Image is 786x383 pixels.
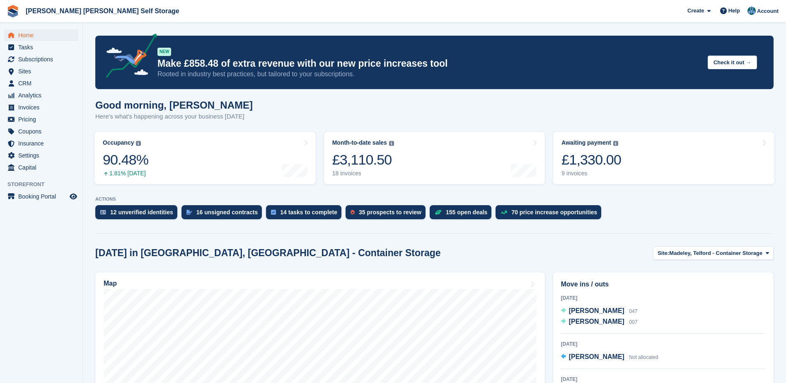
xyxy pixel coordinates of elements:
[569,353,624,360] span: [PERSON_NAME]
[18,78,68,89] span: CRM
[561,279,766,289] h2: Move ins / outs
[4,78,78,89] a: menu
[324,132,545,184] a: Month-to-date sales £3,110.50 18 invoices
[4,126,78,137] a: menu
[389,141,394,146] img: icon-info-grey-7440780725fd019a000dd9b08b2336e03edf1995a4989e88bcd33f0948082b44.svg
[501,211,507,214] img: price_increase_opportunities-93ffe204e8149a01c8c9dc8f82e8f89637d9d84a8eef4429ea346261dce0b2c0.svg
[561,306,638,317] a: [PERSON_NAME] 047
[7,180,82,189] span: Storefront
[103,170,148,177] div: 1.81% [DATE]
[346,205,430,223] a: 35 prospects to review
[553,132,774,184] a: Awaiting payment £1,330.00 9 invoices
[629,308,637,314] span: 047
[18,41,68,53] span: Tasks
[669,249,762,257] span: Madeley, Telford - Container Storage
[629,354,658,360] span: Not allocated
[103,151,148,168] div: 90.48%
[103,139,134,146] div: Occupancy
[569,318,624,325] span: [PERSON_NAME]
[446,209,487,216] div: 155 open deals
[95,247,441,259] h2: [DATE] in [GEOGRAPHIC_DATA], [GEOGRAPHIC_DATA] - Container Storage
[4,150,78,161] a: menu
[561,294,766,302] div: [DATE]
[100,210,106,215] img: verify_identity-adf6edd0f0f0b5bbfe63781bf79b02c33cf7c696d77639b501bdc392416b5a36.svg
[351,210,355,215] img: prospect-51fa495bee0391a8d652442698ab0144808aea92771e9ea1ae160a38d050c398.svg
[104,280,117,287] h2: Map
[561,139,611,146] div: Awaiting payment
[511,209,597,216] div: 70 price increase opportunities
[687,7,704,15] span: Create
[94,132,316,184] a: Occupancy 90.48% 1.81% [DATE]
[653,246,774,260] button: Site: Madeley, Telford - Container Storage
[4,102,78,113] a: menu
[157,48,171,56] div: NEW
[181,205,266,223] a: 16 unsigned contracts
[136,141,141,146] img: icon-info-grey-7440780725fd019a000dd9b08b2336e03edf1995a4989e88bcd33f0948082b44.svg
[332,151,394,168] div: £3,110.50
[561,340,766,348] div: [DATE]
[18,29,68,41] span: Home
[561,317,638,327] a: [PERSON_NAME] 007
[68,191,78,201] a: Preview store
[99,34,157,81] img: price-adjustments-announcement-icon-8257ccfd72463d97f412b2fc003d46551f7dbcb40ab6d574587a9cd5c0d94...
[4,191,78,202] a: menu
[22,4,183,18] a: [PERSON_NAME] [PERSON_NAME] Self Storage
[359,209,421,216] div: 35 prospects to review
[7,5,19,17] img: stora-icon-8386f47178a22dfd0bd8f6a31ec36ba5ce8667c1dd55bd0f319d3a0aa187defe.svg
[629,319,637,325] span: 007
[4,41,78,53] a: menu
[4,65,78,77] a: menu
[280,209,337,216] div: 14 tasks to complete
[561,151,621,168] div: £1,330.00
[18,65,68,77] span: Sites
[747,7,756,15] img: Jake Timmins
[4,114,78,125] a: menu
[430,205,496,223] a: 155 open deals
[4,162,78,173] a: menu
[18,150,68,161] span: Settings
[4,53,78,65] a: menu
[110,209,173,216] div: 12 unverified identities
[4,29,78,41] a: menu
[95,99,253,111] h1: Good morning, [PERSON_NAME]
[271,210,276,215] img: task-75834270c22a3079a89374b754ae025e5fb1db73e45f91037f5363f120a921f8.svg
[18,138,68,149] span: Insurance
[18,102,68,113] span: Invoices
[18,53,68,65] span: Subscriptions
[266,205,346,223] a: 14 tasks to complete
[435,209,442,215] img: deal-1b604bf984904fb50ccaf53a9ad4b4a5d6e5aea283cecdc64d6e3604feb123c2.svg
[561,376,766,383] div: [DATE]
[196,209,258,216] div: 16 unsigned contracts
[561,170,621,177] div: 9 invoices
[332,139,387,146] div: Month-to-date sales
[728,7,740,15] span: Help
[613,141,618,146] img: icon-info-grey-7440780725fd019a000dd9b08b2336e03edf1995a4989e88bcd33f0948082b44.svg
[658,249,669,257] span: Site:
[95,196,774,202] p: ACTIONS
[708,56,757,69] button: Check it out →
[18,126,68,137] span: Coupons
[4,138,78,149] a: menu
[561,352,658,363] a: [PERSON_NAME] Not allocated
[18,114,68,125] span: Pricing
[757,7,779,15] span: Account
[95,205,181,223] a: 12 unverified identities
[157,70,701,79] p: Rooted in industry best practices, but tailored to your subscriptions.
[18,191,68,202] span: Booking Portal
[332,170,394,177] div: 18 invoices
[18,162,68,173] span: Capital
[18,90,68,101] span: Analytics
[4,90,78,101] a: menu
[186,210,192,215] img: contract_signature_icon-13c848040528278c33f63329250d36e43548de30e8caae1d1a13099fd9432cc5.svg
[95,112,253,121] p: Here's what's happening across your business [DATE]
[157,58,701,70] p: Make £858.48 of extra revenue with our new price increases tool
[496,205,605,223] a: 70 price increase opportunities
[569,307,624,314] span: [PERSON_NAME]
